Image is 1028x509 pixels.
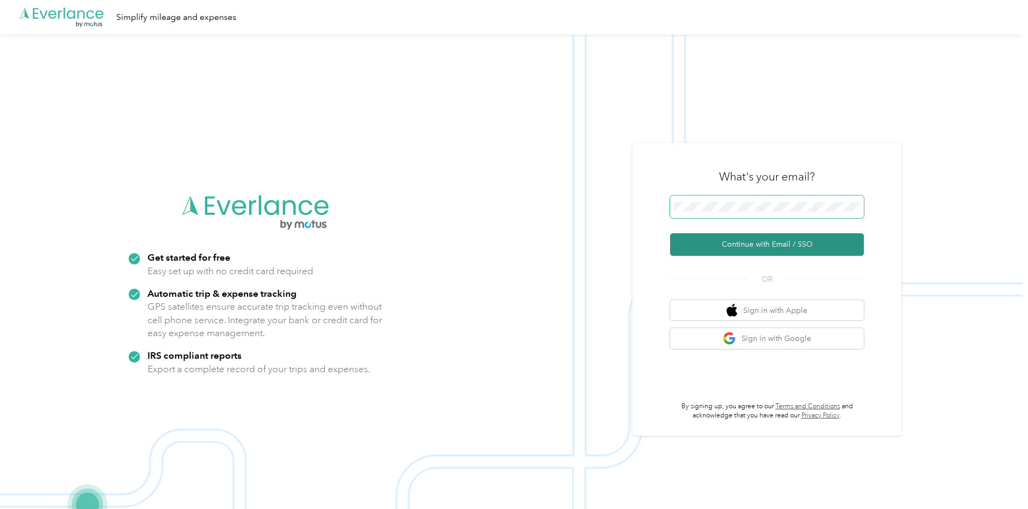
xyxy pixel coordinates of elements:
[147,362,370,376] p: Export a complete record of your trips and expenses.
[776,402,840,410] a: Terms and Conditions
[727,304,737,317] img: apple logo
[147,350,242,361] strong: IRS compliant reports
[670,402,864,421] p: By signing up, you agree to our and acknowledge that you have read our .
[723,332,736,345] img: google logo
[116,11,236,24] div: Simplify mileage and expenses
[147,300,383,340] p: GPS satellites ensure accurate trip tracking even without cell phone service. Integrate your bank...
[147,252,230,263] strong: Get started for free
[801,412,840,420] a: Privacy Policy
[719,169,815,184] h3: What's your email?
[147,264,313,278] p: Easy set up with no credit card required
[748,274,786,285] span: OR
[670,300,864,321] button: apple logoSign in with Apple
[147,288,297,299] strong: Automatic trip & expense tracking
[670,233,864,256] button: Continue with Email / SSO
[670,328,864,349] button: google logoSign in with Google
